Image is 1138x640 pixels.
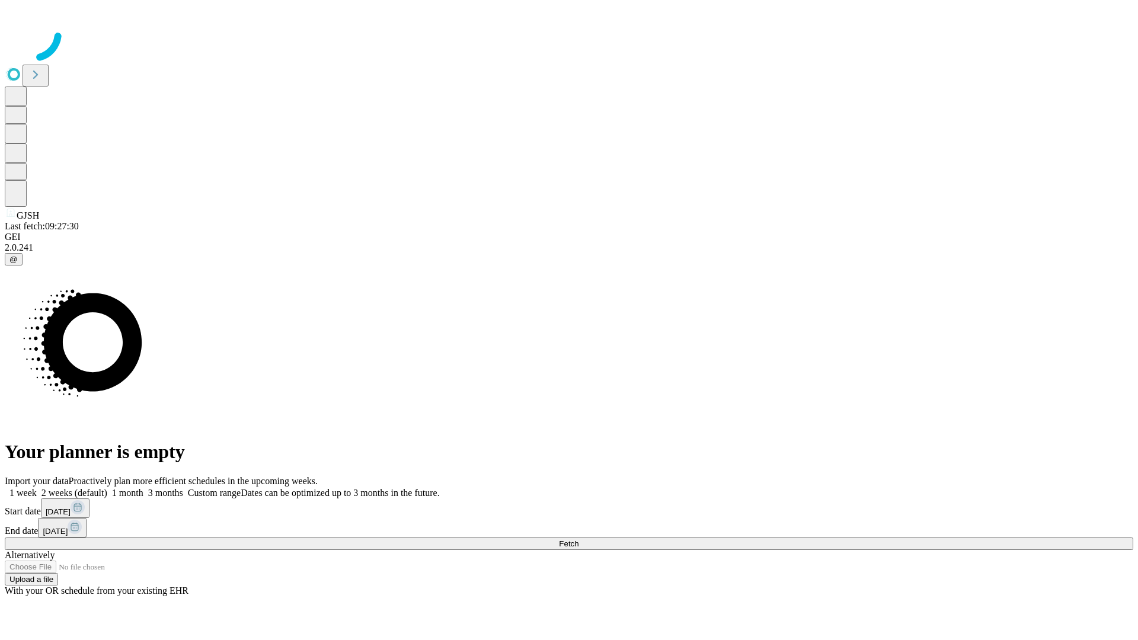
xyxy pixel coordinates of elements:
[69,476,318,486] span: Proactively plan more efficient schedules in the upcoming weeks.
[5,242,1133,253] div: 2.0.241
[5,441,1133,463] h1: Your planner is empty
[5,518,1133,537] div: End date
[5,476,69,486] span: Import your data
[5,253,23,265] button: @
[43,527,68,536] span: [DATE]
[559,539,578,548] span: Fetch
[5,498,1133,518] div: Start date
[188,488,241,498] span: Custom range
[5,550,55,560] span: Alternatively
[46,507,71,516] span: [DATE]
[41,488,107,498] span: 2 weeks (default)
[5,573,58,585] button: Upload a file
[17,210,39,220] span: GJSH
[5,537,1133,550] button: Fetch
[112,488,143,498] span: 1 month
[5,232,1133,242] div: GEI
[41,498,89,518] button: [DATE]
[5,221,79,231] span: Last fetch: 09:27:30
[241,488,439,498] span: Dates can be optimized up to 3 months in the future.
[5,585,188,596] span: With your OR schedule from your existing EHR
[148,488,183,498] span: 3 months
[9,255,18,264] span: @
[9,488,37,498] span: 1 week
[38,518,87,537] button: [DATE]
